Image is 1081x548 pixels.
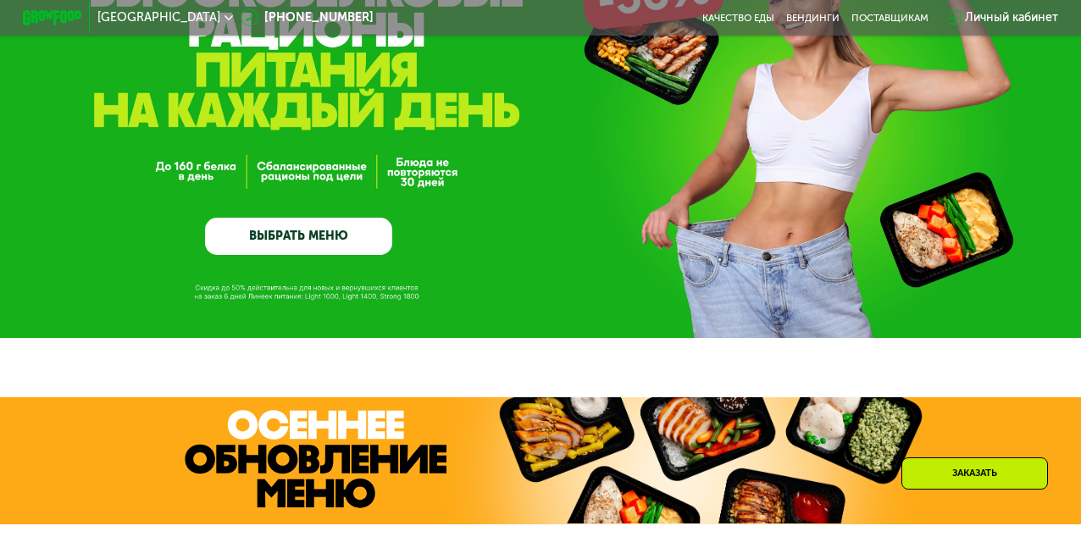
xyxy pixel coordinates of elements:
[241,8,374,26] a: [PHONE_NUMBER]
[851,12,929,24] div: поставщикам
[97,12,220,24] span: [GEOGRAPHIC_DATA]
[901,457,1048,490] div: Заказать
[786,12,840,24] a: Вендинги
[965,8,1058,26] div: Личный кабинет
[205,218,392,255] a: ВЫБРАТЬ МЕНЮ
[702,12,774,24] a: Качество еды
